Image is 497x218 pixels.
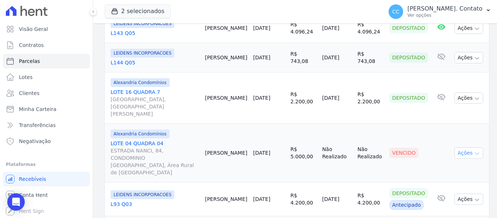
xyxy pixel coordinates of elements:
[407,12,482,18] p: Ver opções
[354,72,386,124] td: R$ 2.200,00
[3,102,90,116] a: Minha Carteira
[287,124,319,182] td: R$ 5.000,00
[6,160,87,169] div: Plataformas
[111,59,199,66] a: L144 Q05
[287,13,319,43] td: R$ 4.096,24
[111,49,174,58] span: LEIDENS INCORPORACOES
[111,78,170,87] span: Alexandria Condomínios
[319,182,354,216] td: [DATE]
[111,88,199,118] a: LOTE 16 QUADRA 7[GEOGRAPHIC_DATA], [GEOGRAPHIC_DATA][PERSON_NAME]
[202,72,250,124] td: [PERSON_NAME]
[287,43,319,72] td: R$ 743,08
[19,138,51,145] span: Negativação
[3,172,90,186] a: Recebíveis
[389,52,428,63] div: Depositado
[3,118,90,132] a: Transferências
[19,175,46,183] span: Recebíveis
[19,58,40,65] span: Parcelas
[19,41,44,49] span: Contratos
[454,147,484,159] button: Ações
[19,122,56,129] span: Transferências
[389,200,424,210] div: Antecipado
[19,25,48,33] span: Visão Geral
[19,191,48,199] span: Conta Hent
[105,4,171,18] button: 2 selecionados
[111,190,174,199] span: LEIDENS INCORPORACOES
[3,188,90,202] a: Conta Hent
[111,29,199,37] a: L143 Q05
[253,55,270,60] a: [DATE]
[407,5,482,12] p: [PERSON_NAME]. Contato
[3,38,90,52] a: Contratos
[319,124,354,182] td: Não Realizado
[354,13,386,43] td: R$ 4.096,24
[202,124,250,182] td: [PERSON_NAME]
[111,201,199,208] a: L93 Q03
[202,13,250,43] td: [PERSON_NAME]
[383,1,497,22] button: CC [PERSON_NAME]. Contato Ver opções
[3,134,90,148] a: Negativação
[19,74,33,81] span: Lotes
[389,23,428,33] div: Depositado
[202,182,250,216] td: [PERSON_NAME]
[389,93,428,103] div: Depositado
[454,92,484,104] button: Ações
[202,43,250,72] td: [PERSON_NAME]
[3,70,90,84] a: Lotes
[253,95,270,101] a: [DATE]
[454,52,484,63] button: Ações
[389,148,419,158] div: Vencido
[319,72,354,124] td: [DATE]
[253,196,270,202] a: [DATE]
[3,22,90,36] a: Visão Geral
[454,194,484,205] button: Ações
[319,43,354,72] td: [DATE]
[287,72,319,124] td: R$ 2.200,00
[111,96,199,118] span: [GEOGRAPHIC_DATA], [GEOGRAPHIC_DATA][PERSON_NAME]
[287,182,319,216] td: R$ 4.200,00
[3,54,90,68] a: Parcelas
[354,43,386,72] td: R$ 743,08
[253,150,270,156] a: [DATE]
[389,188,428,198] div: Depositado
[7,193,25,211] div: Open Intercom Messenger
[253,25,270,31] a: [DATE]
[111,19,174,28] span: LEIDENS INCORPORACOES
[354,124,386,182] td: Não Realizado
[19,90,39,97] span: Clientes
[19,106,56,113] span: Minha Carteira
[319,13,354,43] td: [DATE]
[3,86,90,100] a: Clientes
[454,23,484,34] button: Ações
[111,140,199,176] a: LOTE 04 QUADRA 04ESTRADA NANCI, 84, CONDOMINIO [GEOGRAPHIC_DATA], Área Rural de [GEOGRAPHIC_DATA]
[354,182,386,216] td: R$ 4.200,00
[111,130,170,138] span: Alexandria Condomínios
[111,147,199,176] span: ESTRADA NANCI, 84, CONDOMINIO [GEOGRAPHIC_DATA], Área Rural de [GEOGRAPHIC_DATA]
[392,9,399,14] span: CC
